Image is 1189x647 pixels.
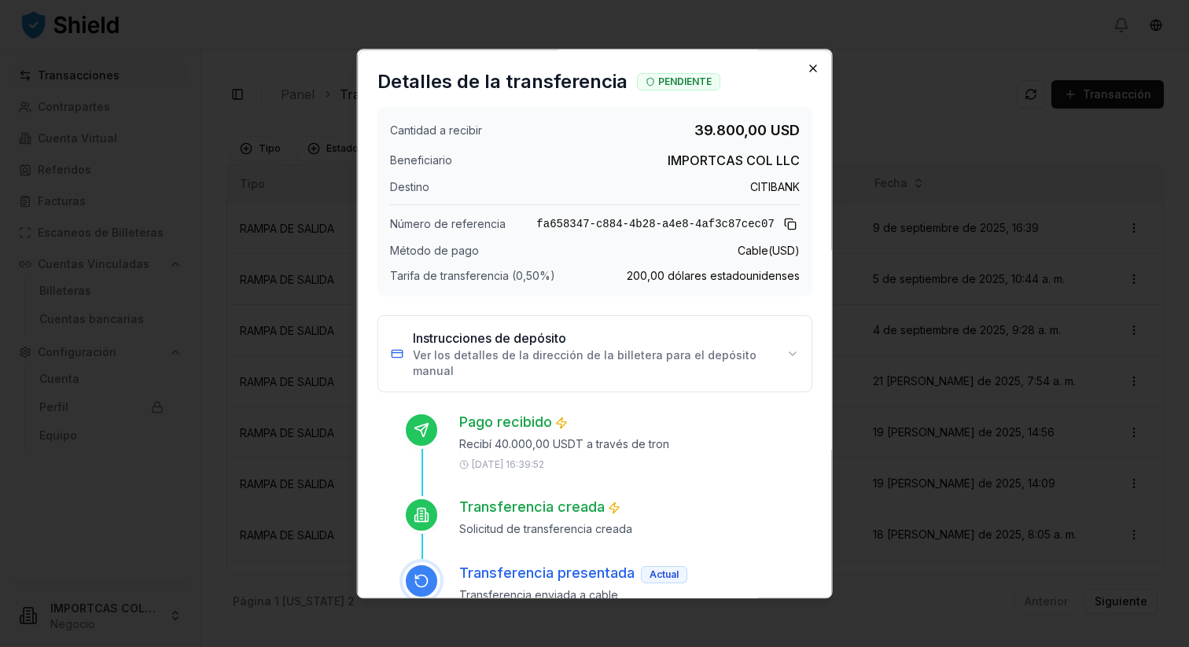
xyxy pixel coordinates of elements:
font: Transferencia presentada [459,564,635,581]
font: CITIBANK [749,180,799,193]
font: 200,00 dólares estadounidenses [626,269,799,282]
font: Instrucciones de depósito [413,330,566,346]
font: Tarifa de transferencia (0,50%) [390,269,555,282]
font: Actual [650,568,679,580]
font: Solicitud de transferencia creada [459,522,632,535]
font: Pago recibido [459,414,552,430]
font: Beneficiario [390,153,452,167]
font: Transferencia enviada a cable [459,588,618,601]
font: 39.800,00 USD [694,122,799,138]
font: Destino [390,180,429,193]
font: Ver los detalles de la dirección de la billetera para el depósito manual [413,348,756,377]
font: Cable [737,244,768,257]
font: Detalles de la transferencia [377,70,628,93]
font: Transferencia creada [459,498,605,515]
font: USD [771,244,794,257]
font: PENDIENTE [658,75,712,87]
font: fa658347-c884-4b28-a4e8-4af3c87cec07 [536,218,774,230]
font: Método de pago [390,244,479,257]
font: ( [768,244,771,257]
font: Cantidad a recibir [390,123,482,137]
font: IMPORTCAS COL LLC [667,153,799,168]
font: Número de referencia [390,217,506,230]
button: Instrucciones de depósitoVer los detalles de la dirección de la billetera para el depósito manual [378,316,812,392]
font: [DATE] 16:39:52 [472,458,544,470]
font: ) [794,244,799,257]
font: Recibí 40.000,00 USDT a través de tron [459,437,669,450]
